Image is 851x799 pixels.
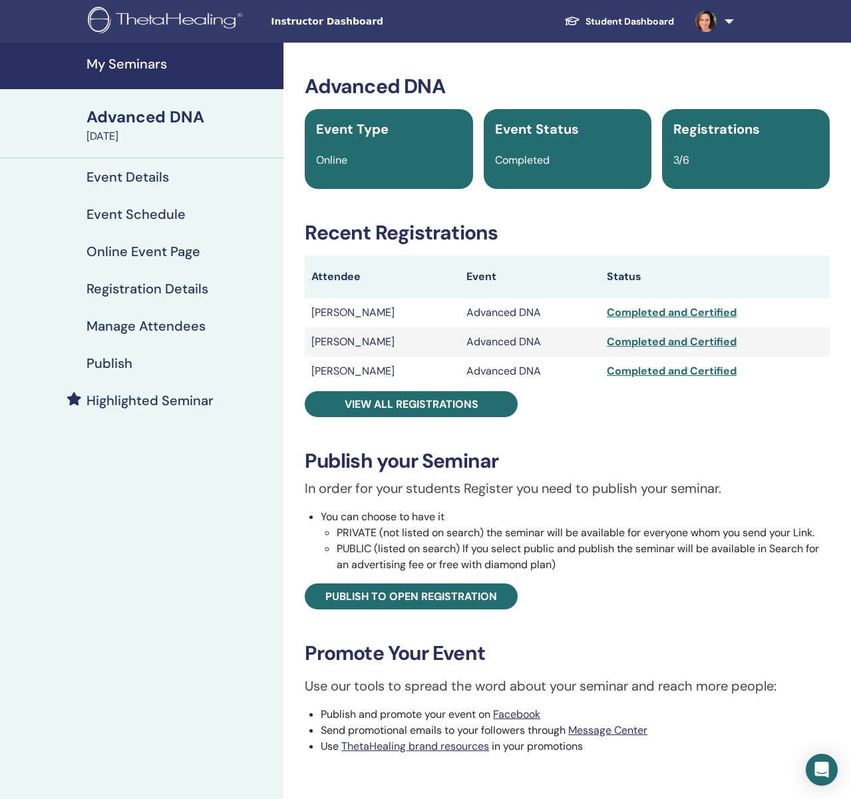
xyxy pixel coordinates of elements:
[495,120,579,138] span: Event Status
[321,738,830,754] li: Use in your promotions
[305,583,518,609] a: Publish to open registration
[568,723,647,737] a: Message Center
[695,11,717,32] img: default.png
[554,9,685,34] a: Student Dashboard
[316,153,347,167] span: Online
[607,334,823,350] div: Completed and Certified
[271,15,470,29] span: Instructor Dashboard
[86,393,214,408] h4: Highlighted Seminar
[564,15,580,27] img: graduation-cap-white.svg
[493,707,540,721] a: Facebook
[305,357,459,386] td: [PERSON_NAME]
[305,255,459,298] th: Attendee
[673,153,689,167] span: 3/6
[495,153,550,167] span: Completed
[305,676,830,696] p: Use our tools to spread the word about your seminar and reach more people:
[305,641,830,665] h3: Promote Your Event
[79,106,283,144] a: Advanced DNA[DATE]
[341,739,489,753] a: ThetaHealing brand resources
[86,169,169,185] h4: Event Details
[321,707,830,722] li: Publish and promote your event on
[305,221,830,245] h3: Recent Registrations
[345,397,478,411] span: View all registrations
[806,754,838,786] div: Open Intercom Messenger
[305,327,459,357] td: [PERSON_NAME]
[86,128,275,144] div: [DATE]
[325,589,497,603] span: Publish to open registration
[86,106,275,128] div: Advanced DNA
[673,120,760,138] span: Registrations
[316,120,389,138] span: Event Type
[305,478,830,498] p: In order for your students Register you need to publish your seminar.
[305,298,459,327] td: [PERSON_NAME]
[305,391,518,417] a: View all registrations
[337,525,830,541] li: PRIVATE (not listed on search) the seminar will be available for everyone whom you send your Link.
[305,449,830,473] h3: Publish your Seminar
[321,509,830,573] li: You can choose to have it
[460,298,601,327] td: Advanced DNA
[86,206,186,222] h4: Event Schedule
[337,541,830,573] li: PUBLIC (listed on search) If you select public and publish the seminar will be available in Searc...
[607,305,823,321] div: Completed and Certified
[88,7,247,37] img: logo.png
[86,56,275,72] h4: My Seminars
[607,363,823,379] div: Completed and Certified
[86,243,200,259] h4: Online Event Page
[86,355,132,371] h4: Publish
[460,327,601,357] td: Advanced DNA
[321,722,830,738] li: Send promotional emails to your followers through
[460,357,601,386] td: Advanced DNA
[305,75,830,98] h3: Advanced DNA
[86,318,206,334] h4: Manage Attendees
[86,281,208,297] h4: Registration Details
[600,255,830,298] th: Status
[460,255,601,298] th: Event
